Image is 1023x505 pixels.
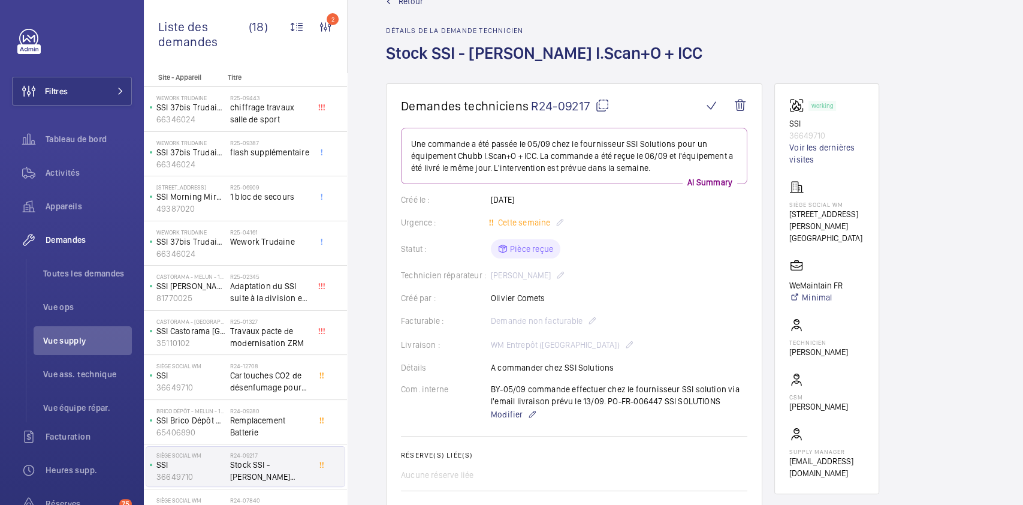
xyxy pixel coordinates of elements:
p: Brico Dépôt - MELUN - 1790 [156,407,225,414]
h2: Détails de la demande technicien [386,26,710,35]
h2: R24-09217 [230,452,309,459]
span: Demandes [46,234,132,246]
h2: R25-02345 [230,273,309,280]
p: 36649710 [156,381,225,393]
p: Site - Appareil [144,73,223,82]
a: Minimal [789,291,843,303]
h2: R24-07840 [230,497,309,504]
p: Castorama - MELUN - 1423 [156,273,225,280]
span: Adaptation du SSI suite à la division et réaménagement du magasin [230,280,309,304]
button: Filtres [12,77,132,106]
p: 66346024 [156,113,225,125]
span: Vue équipe répar. [43,402,132,414]
p: 66346024 [156,158,225,170]
a: Voir les dernières visites [789,142,864,166]
p: Titre [228,73,307,82]
span: 1 bloc de secours [230,191,309,203]
span: Filtres [45,85,68,97]
p: Working [811,104,833,108]
span: Wework Trudaine [230,236,309,248]
h2: R24-12708 [230,362,309,369]
span: Heures supp. [46,464,132,476]
p: SSI Castorama [GEOGRAPHIC_DATA] [156,325,225,337]
p: Siège social WM [789,201,864,208]
h2: Réserve(s) liée(s) [401,451,747,459]
span: Demandes techniciens [401,98,529,113]
p: SSI [156,369,225,381]
span: Activités [46,167,132,179]
span: Vue supply [43,335,132,347]
p: WeWork Trudaine [156,94,225,101]
p: Siège social WM [156,497,225,504]
span: Facturation [46,431,132,443]
p: 36649710 [156,471,225,483]
span: chiffrage travaux salle de sport [230,101,309,125]
p: SSI Morning Miromesnil [156,191,225,203]
p: SSI 37bis Trudaine [156,146,225,158]
p: SSI [PERSON_NAME] [156,280,225,292]
img: fire_alarm.svg [789,98,808,113]
h2: R25-09443 [230,94,309,101]
p: 36649710 [789,130,864,142]
p: AI Summary [683,176,737,188]
span: Stock SSI - [PERSON_NAME] I.Scan+O + ICC [230,459,309,483]
span: Modifier [491,408,523,420]
span: Appareils [46,200,132,212]
p: SSI 37bis Trudaine [156,101,225,113]
span: Tableau de bord [46,133,132,145]
p: Siège social WM [156,362,225,369]
p: SSI Brico Dépôt Melun [156,414,225,426]
span: Liste des demandes [158,19,249,49]
p: [GEOGRAPHIC_DATA] [789,232,864,244]
p: [PERSON_NAME] [789,346,848,358]
p: WeWork Trudaine [156,139,225,146]
h2: R25-06909 [230,184,309,191]
p: [PERSON_NAME] [789,401,848,413]
p: SSI [789,118,864,130]
p: 49387020 [156,203,225,215]
span: flash supplémentaire [230,146,309,158]
p: WeMaintain FR [789,279,843,291]
h1: Stock SSI - [PERSON_NAME] I.Scan+O + ICC [386,42,710,83]
p: 35110102 [156,337,225,349]
p: SSI [156,459,225,471]
h2: R25-09387 [230,139,309,146]
span: Remplacement Batterie [230,414,309,438]
p: 81770025 [156,292,225,304]
h2: R25-01327 [230,318,309,325]
p: SSI 37bis Trudaine [156,236,225,248]
span: Vue ass. technique [43,368,132,380]
p: [EMAIL_ADDRESS][DOMAIN_NAME] [789,455,864,479]
p: WeWork Trudaine [156,229,225,236]
p: [STREET_ADDRESS][PERSON_NAME] [789,208,864,232]
p: Technicien [789,339,848,346]
p: 66346024 [156,248,225,260]
p: Supply manager [789,448,864,455]
h2: R24-09280 [230,407,309,414]
p: Siège social WM [156,452,225,459]
span: Cartouches CO2 de désenfumage pour stock [230,369,309,393]
p: Castorama - [GEOGRAPHIC_DATA] SOUS BOIS - 1479 [156,318,225,325]
h2: R25-04161 [230,229,309,236]
p: 65406890 [156,426,225,438]
span: R24-09217 [531,98,609,113]
span: Vue ops [43,301,132,313]
span: Travaux pacte de modernisation ZRM [230,325,309,349]
span: Toutes les demandes [43,267,132,279]
p: [STREET_ADDRESS] [156,184,225,191]
p: CSM [789,393,848,401]
p: Une commande a été passée le 05/09 chez le fournisseur SSI Solutions pour un équipement Chubb I.S... [411,138,737,174]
